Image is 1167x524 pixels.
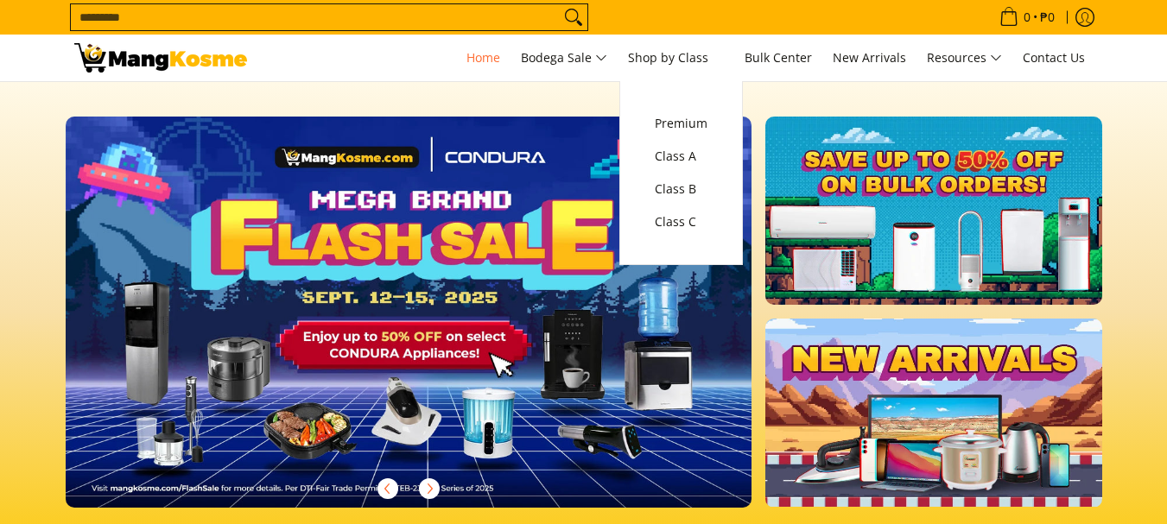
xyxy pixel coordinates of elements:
span: Bulk Center [745,49,812,66]
a: Home [458,35,509,81]
a: Shop by Class [619,35,733,81]
span: Contact Us [1023,49,1085,66]
a: Premium [646,107,716,140]
span: Class C [655,211,707,233]
a: Class B [646,173,716,205]
span: 0 [1021,11,1033,23]
button: Next [410,470,448,508]
span: Home [466,49,500,66]
nav: Main Menu [264,35,1094,81]
span: Premium [655,113,707,135]
img: Mang Kosme: Your Home Appliances Warehouse Sale Partner! [74,43,247,73]
a: Bodega Sale [512,35,616,81]
a: Resources [918,35,1011,81]
a: Class A [646,140,716,173]
span: Resources [927,47,1002,69]
span: ₱0 [1037,11,1057,23]
span: Class A [655,146,707,167]
img: Desktop homepage 29339654 2507 42fb b9ff a0650d39e9ed [66,117,752,508]
span: Class B [655,179,707,200]
a: Bulk Center [736,35,821,81]
button: Previous [369,470,407,508]
span: Shop by Class [628,47,724,69]
span: Bodega Sale [521,47,607,69]
a: Class C [646,205,716,238]
span: New Arrivals [833,49,906,66]
a: New Arrivals [824,35,915,81]
button: Search [560,4,587,30]
span: • [994,8,1060,27]
a: Contact Us [1014,35,1094,81]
